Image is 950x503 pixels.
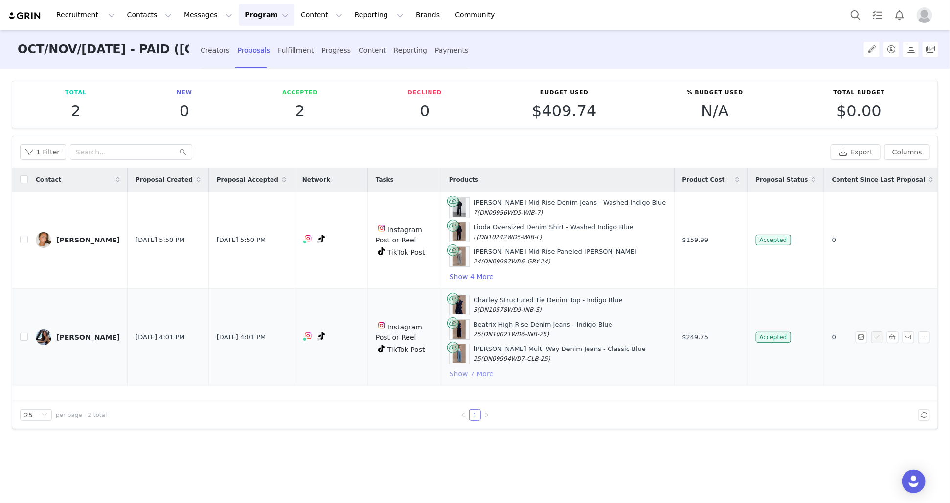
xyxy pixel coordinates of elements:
[474,306,477,313] span: S
[376,323,422,341] span: Instagram Post or Reel
[180,149,186,155] i: icon: search
[474,320,612,339] div: Beatrix High Rise Denim Jeans - Indigo Blue
[304,332,312,340] img: instagram.svg
[481,409,493,421] li: Next Page
[832,332,836,342] span: 0
[889,4,910,26] button: Notifications
[18,30,189,69] h3: OCT/NOV/[DATE] - PAID ([GEOGRAPHIC_DATA])
[136,175,193,184] span: Proposal Created
[359,38,386,64] div: Content
[36,232,51,248] img: 3b445bbe-453e-4084-a7d8-db0bc60f8a64.jpg
[481,355,550,362] span: (DN09994WD7-CLB-25)
[756,235,791,245] span: Accepted
[469,409,481,421] li: 1
[8,11,42,21] img: grin logo
[435,38,469,64] div: Payments
[239,4,294,26] button: Program
[282,102,317,120] p: 2
[532,89,596,97] p: Budget Used
[470,410,480,420] a: 1
[687,102,744,120] p: N/A
[349,4,409,26] button: Reporting
[36,175,61,184] span: Contact
[903,331,918,343] span: Send Email
[322,38,351,64] div: Progress
[302,175,330,184] span: Network
[378,322,385,329] img: instagram.svg
[832,175,926,184] span: Content Since Last Proposal
[65,89,87,97] p: Total
[50,4,121,26] button: Recruitment
[477,209,543,216] span: (DN09956WD5-WIB-7)
[845,4,866,26] button: Search
[70,144,192,160] input: Search...
[474,331,481,338] span: 25
[238,38,271,64] div: Proposals
[834,89,885,97] p: Total Budget
[453,198,466,218] img: 250624_MESHKI25501.jpg
[902,470,926,493] div: Open Intercom Messenger
[453,344,466,364] img: 250909_MESHKI_DenimDrop_13_548.jpg
[474,247,637,266] div: [PERSON_NAME] Mid Rise Paneled [PERSON_NAME]
[474,344,646,363] div: [PERSON_NAME] Multi Way Denim Jeans - Classic Blue
[36,232,120,248] a: [PERSON_NAME]
[304,235,312,242] img: instagram.svg
[687,89,744,97] p: % Budget Used
[394,38,427,64] div: Reporting
[867,4,888,26] a: Tasks
[36,329,120,345] a: [PERSON_NAME]
[408,89,442,97] p: Declined
[474,209,477,216] span: 7
[449,271,494,283] button: Show 4 More
[453,320,466,339] img: 250827_MESHKI_WomenInPowerDay3_15_641.jpg
[474,355,481,362] span: 25
[484,412,490,418] i: icon: right
[217,175,278,184] span: Proposal Accepted
[282,89,317,97] p: Accepted
[121,4,178,26] button: Contacts
[177,102,192,120] p: 0
[756,175,808,184] span: Proposal Status
[453,222,466,242] img: 250807_MESHKI_Bridal5_08_425.jpg
[24,410,33,420] div: 25
[217,235,266,245] span: [DATE] 5:50 PM
[917,7,932,23] img: placeholder-profile.jpg
[832,235,836,245] span: 0
[474,295,623,314] div: Charley Structured Tie Denim Top - Indigo Blue
[376,175,394,184] span: Tasks
[42,412,47,419] i: icon: down
[477,234,542,241] span: (DN10242WD5-WIB-L)
[477,306,542,313] span: (DN10578WD9-INB-S)
[449,368,494,380] button: Show 7 More
[460,412,466,418] i: icon: left
[756,332,791,343] span: Accepted
[682,175,725,184] span: Product Cost
[136,235,184,245] span: [DATE] 5:50 PM
[682,235,709,245] span: $159.99
[481,258,550,265] span: (DN09987WD6-GRY-24)
[378,224,385,232] img: instagram.svg
[56,236,120,244] div: [PERSON_NAME]
[408,102,442,120] p: 0
[201,38,230,64] div: Creators
[20,144,66,160] button: 1 Filter
[177,89,192,97] p: New
[474,198,666,217] div: [PERSON_NAME] Mid Rise Denim Jeans - Washed Indigo Blue
[887,331,903,343] span: Selected Products
[474,234,477,241] span: L
[453,247,466,266] img: 250909_MESHKI_DenimDrop_07_300.jpg
[449,175,478,184] span: Products
[884,144,930,160] button: Columns
[65,102,87,120] p: 2
[410,4,449,26] a: Brands
[136,332,184,342] span: [DATE] 4:01 PM
[481,331,549,338] span: (DN10021WD6-INB-25)
[387,248,425,256] span: TikTok Post
[474,222,633,241] div: Lioda Oversized Denim Shirt - Washed Indigo Blue
[278,38,314,64] div: Fulfillment
[453,295,466,315] img: 250909_MESHKI_DenimDrop_18_880.jpg
[837,102,882,120] span: $0.00
[831,144,881,160] button: Export
[56,333,120,341] div: [PERSON_NAME]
